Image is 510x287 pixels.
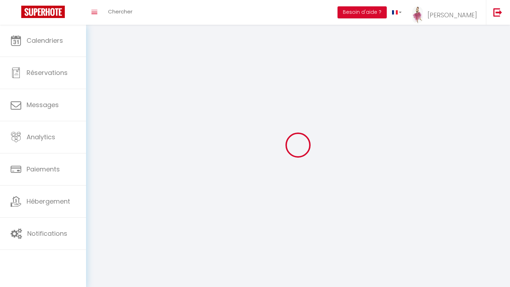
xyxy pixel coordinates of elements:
[27,165,60,174] span: Paiements
[108,8,132,15] span: Chercher
[6,3,27,24] button: Ouvrir le widget de chat LiveChat
[27,133,55,141] span: Analytics
[27,100,59,109] span: Messages
[27,197,70,206] span: Hébergement
[21,6,65,18] img: Super Booking
[27,68,68,77] span: Réservations
[27,36,63,45] span: Calendriers
[338,6,387,18] button: Besoin d'aide ?
[427,11,477,19] span: [PERSON_NAME]
[27,229,67,238] span: Notifications
[412,6,423,24] img: ...
[493,8,502,17] img: logout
